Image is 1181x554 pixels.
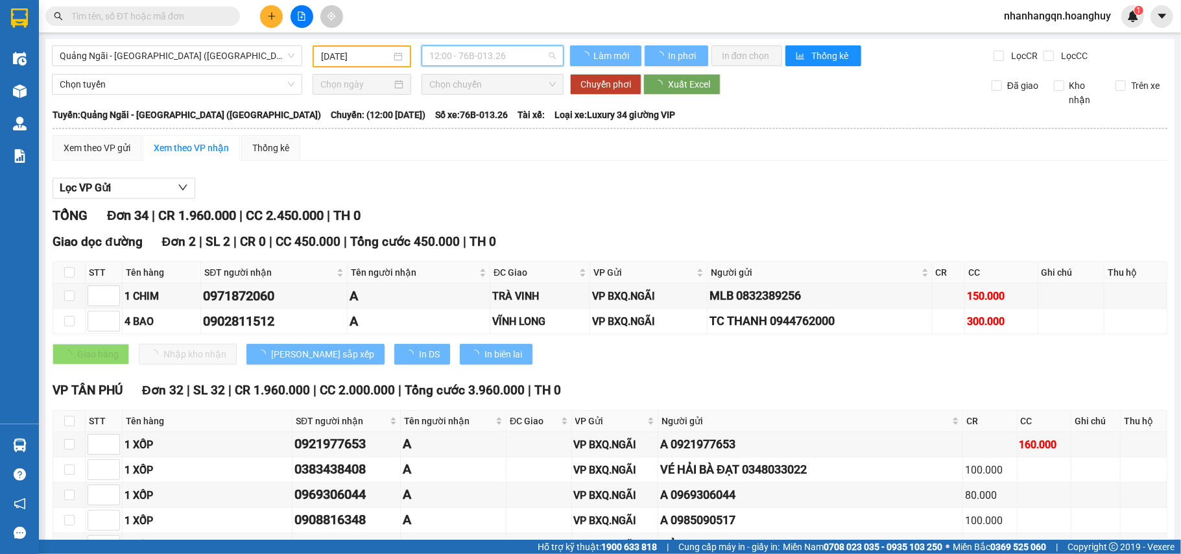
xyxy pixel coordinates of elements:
div: 1 XỐP [125,462,290,478]
div: 1 XỐP [125,487,290,503]
span: TH 0 [534,383,561,398]
span: SĐT người nhận [204,265,334,280]
span: | [463,234,466,249]
button: Xuất Excel [643,74,721,95]
span: loading [655,51,666,60]
th: Ghi chú [1038,262,1104,283]
span: CC 450.000 [276,234,340,249]
span: | [152,208,155,223]
span: Cung cấp máy in - giấy in: [678,540,780,554]
button: Nhập kho nhận [139,344,237,365]
th: STT [86,262,123,283]
td: VP BXQ.NGÃI [572,483,659,508]
button: Làm mới [570,45,641,66]
span: CC 2.000.000 [320,383,395,398]
span: Chuyến: (12:00 [DATE]) [331,108,425,122]
div: MLB 0832389256 [710,287,930,305]
span: down [178,182,188,193]
span: VP Gửi [593,265,693,280]
span: Đã giao [1002,78,1044,93]
div: 1 CHIM [125,288,198,304]
span: TỔNG [53,208,88,223]
span: ⚪️ [946,544,949,549]
span: Lọc VP Gửi [60,180,111,196]
span: SĐT người nhận [296,414,387,428]
div: VP BXQ.NGÃI [574,512,656,529]
span: loading [405,350,419,359]
div: 4 BAO [125,313,198,330]
div: 170.000 [1020,538,1069,554]
span: | [327,208,330,223]
th: CR [933,262,965,283]
img: warehouse-icon [13,84,27,98]
span: | [1056,540,1058,554]
strong: 1900 633 818 [601,542,657,552]
div: A 0985090517 [660,511,960,529]
span: TH 0 [470,234,496,249]
span: aim [327,12,336,21]
div: 150.000 [967,288,1036,304]
input: Tìm tên, số ĐT hoặc mã đơn [71,9,224,23]
span: Hỗ trợ kỹ thuật: [538,540,657,554]
td: 0921977653 [292,432,401,457]
span: VP Gửi [575,414,645,428]
div: VP BXQ.NGÃI [592,288,704,304]
th: CC [965,262,1038,283]
div: 0902811512 [203,311,345,331]
div: 0971872060 [203,286,345,306]
div: TRÀ VINH [492,288,588,304]
th: Tên hàng [123,262,201,283]
div: 0383438408 [294,459,398,479]
span: In biên lai [484,347,522,361]
div: 0908816348 [294,510,398,530]
button: aim [320,5,343,28]
td: A [401,483,507,508]
img: icon-new-feature [1127,10,1139,22]
span: search [54,12,63,21]
span: Người gửi [711,265,919,280]
img: logo-vxr [11,8,28,28]
td: A [401,457,507,483]
div: A [403,459,504,479]
span: Xuất Excel [668,77,710,91]
span: Đơn 34 [107,208,149,223]
span: message [14,527,26,539]
td: A [348,309,490,334]
div: 80.000 [965,487,1014,503]
img: warehouse-icon [13,117,27,130]
span: caret-down [1156,10,1168,22]
span: bar-chart [796,51,807,62]
span: Lọc CC [1056,49,1090,63]
span: CR 1.960.000 [235,383,310,398]
span: [PERSON_NAME] sắp xếp [271,347,374,361]
img: warehouse-icon [13,439,27,452]
span: | [199,234,202,249]
span: Tổng cước 450.000 [350,234,460,249]
div: VP BXQ.NGÃI [574,538,656,554]
span: Chọn tuyến [60,75,294,94]
div: Xem theo VP gửi [64,141,130,155]
td: 0969306044 [292,483,401,508]
span: Tên người nhận [404,414,493,428]
span: | [667,540,669,554]
td: VP BXQ.NGÃI [590,309,707,334]
button: file-add [291,5,313,28]
span: Quảng Ngãi - Sài Gòn (Hàng Hoá) [60,46,294,66]
span: CR 1.960.000 [158,208,236,223]
span: question-circle [14,468,26,481]
button: Chuyển phơi [570,74,641,95]
img: solution-icon [13,149,27,163]
button: In đơn chọn [711,45,782,66]
span: Thống kê [812,49,851,63]
span: Miền Bắc [953,540,1046,554]
span: In phơi [668,49,698,63]
span: loading [257,350,271,359]
span: loading [580,51,591,60]
span: TH 0 [333,208,361,223]
button: bar-chartThống kê [785,45,861,66]
span: nhanhangqn.hoanghuy [994,8,1121,24]
th: Thu hộ [1104,262,1167,283]
td: 0971872060 [201,283,348,309]
div: A [403,510,504,530]
th: Thu hộ [1121,411,1167,432]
